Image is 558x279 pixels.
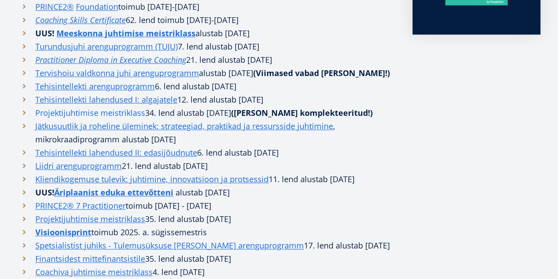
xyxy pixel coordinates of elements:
[35,212,145,225] a: Projektijuhtimise meistriklass
[18,225,395,239] li: toimub 2025. a. sügissemestris
[35,199,126,212] a: PRINCE2® 7 Practitioner
[35,159,122,172] a: Liidri arenguprogramm
[35,265,153,279] a: Coachiva juhtimise meistriklass
[35,28,54,38] strong: UUS!
[18,13,395,27] li: 62. lend toimub [DATE]-[DATE]
[35,40,178,53] a: Turundusjuhi arenguprogramm (TUJU)
[253,68,390,78] strong: (Viimased vabad [PERSON_NAME]!)
[18,40,395,53] li: 7. lend alustab [DATE]
[35,239,304,252] a: Spetsialistist juhiks - Tulemusüksuse [PERSON_NAME] arenguprogramm
[18,172,395,186] li: 11. lend alustab [DATE]
[18,239,395,252] li: 17. lend alustab [DATE]
[18,186,395,199] li: alustab [DATE]
[35,187,176,198] strong: UUS!
[35,172,269,186] a: Kliendikogemuse tulevik: juhtimine, innovatsioon ja protsessid
[18,80,395,93] li: 6. lend alustab [DATE]
[18,159,395,172] li: 21. lend alustab [DATE]
[18,119,395,146] li: , mikrokraadiprogramm alustab [DATE]
[231,107,373,118] strong: ([PERSON_NAME] komplekteeritud!)
[18,66,395,80] li: alustab [DATE]
[18,199,395,212] li: toimub [DATE] - [DATE]
[18,252,395,265] li: 35. lend alustab [DATE]
[18,146,395,159] li: 6. lend alustab [DATE]
[18,93,395,106] li: 12. lend alustab [DATE]
[18,106,395,119] li: 34. lend alustab [DATE]
[18,265,395,279] li: 4. lend [DATE]
[56,28,195,38] strong: Meeskonna juhtimise meistriklass
[35,119,333,133] a: Jätkusuutlik ja roheline üleminek: strateegiad, praktikad ja ressursside juhtimine
[35,66,199,80] a: Tervishoiu valdkonna juhi arenguprogramm
[35,54,186,65] em: Practitioner Diploma in Executive Coaching
[18,53,395,66] li: . lend alustab [DATE]
[35,146,197,159] a: Tehisintellekti lahendused II: edasijõudnute
[35,15,126,25] em: Coaching Skills Certificate
[35,93,177,106] a: Tehisintellekti lahendused I: algajatele
[35,106,145,119] a: Projektijuhtimise meistriklass
[35,80,155,93] a: Tehisintellekti arenguprogramm
[35,13,126,27] a: Coaching Skills Certificate
[56,27,195,40] a: Meeskonna juhtimise meistriklass
[35,53,186,66] a: Practitioner Diploma in Executive Coaching
[186,54,195,65] i: 21
[35,252,145,265] a: Finantsidest mittefinantsistile
[18,27,395,40] li: alustab [DATE]
[18,212,395,225] li: 35. lend alustab [DATE]
[54,186,173,199] a: Äriplaanist eduka ettevõtteni
[35,225,91,239] a: Visioonisprint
